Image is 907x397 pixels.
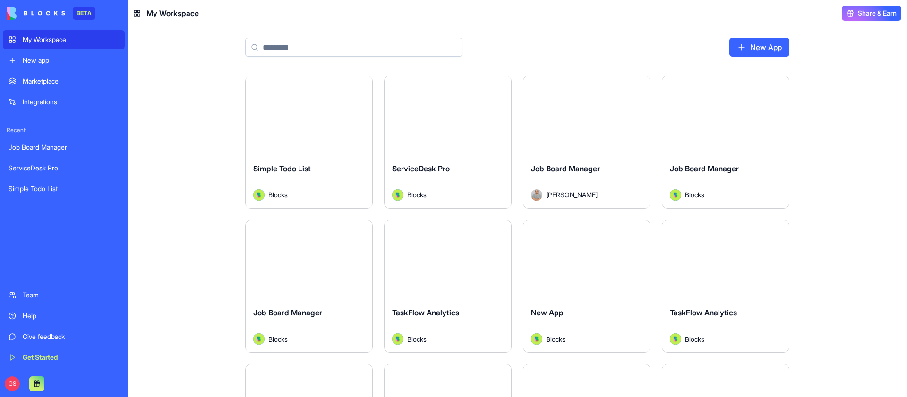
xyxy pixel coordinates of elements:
[531,164,600,173] span: Job Board Manager
[23,76,119,86] div: Marketplace
[23,56,119,65] div: New app
[546,190,598,200] span: [PERSON_NAME]
[146,8,199,19] span: My Workspace
[670,333,681,345] img: Avatar
[3,327,125,346] a: Give feedback
[23,35,119,44] div: My Workspace
[670,189,681,201] img: Avatar
[392,164,450,173] span: ServiceDesk Pro
[531,189,542,201] img: Avatar
[407,190,427,200] span: Blocks
[392,189,403,201] img: Avatar
[670,164,739,173] span: Job Board Manager
[23,332,119,341] div: Give feedback
[23,290,119,300] div: Team
[245,76,373,209] a: Simple Todo ListAvatarBlocks
[253,164,311,173] span: Simple Todo List
[23,97,119,107] div: Integrations
[407,334,427,344] span: Blocks
[842,6,901,21] button: Share & Earn
[9,163,119,173] div: ServiceDesk Pro
[531,308,564,317] span: New App
[3,127,125,134] span: Recent
[662,220,789,353] a: TaskFlow AnalyticsAvatarBlocks
[3,138,125,157] a: Job Board Manager
[268,190,288,200] span: Blocks
[531,333,542,345] img: Avatar
[3,159,125,177] a: ServiceDesk Pro
[253,308,322,317] span: Job Board Manager
[729,38,789,57] a: New App
[7,7,95,20] a: BETA
[23,353,119,362] div: Get Started
[384,220,512,353] a: TaskFlow AnalyticsAvatarBlocks
[685,190,704,200] span: Blocks
[523,220,650,353] a: New AppAvatarBlocks
[253,333,265,345] img: Avatar
[73,7,95,20] div: BETA
[3,93,125,111] a: Integrations
[670,308,737,317] span: TaskFlow Analytics
[392,333,403,345] img: Avatar
[662,76,789,209] a: Job Board ManagerAvatarBlocks
[3,30,125,49] a: My Workspace
[268,334,288,344] span: Blocks
[685,334,704,344] span: Blocks
[384,76,512,209] a: ServiceDesk ProAvatarBlocks
[5,376,20,391] span: GS
[858,8,897,18] span: Share & Earn
[253,189,265,201] img: Avatar
[3,51,125,70] a: New app
[3,286,125,304] a: Team
[3,348,125,367] a: Get Started
[3,306,125,325] a: Help
[3,72,125,91] a: Marketplace
[9,143,119,152] div: Job Board Manager
[7,7,65,20] img: logo
[3,179,125,198] a: Simple Todo List
[546,334,565,344] span: Blocks
[245,220,373,353] a: Job Board ManagerAvatarBlocks
[523,76,650,209] a: Job Board ManagerAvatar[PERSON_NAME]
[23,311,119,321] div: Help
[392,308,459,317] span: TaskFlow Analytics
[9,184,119,194] div: Simple Todo List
